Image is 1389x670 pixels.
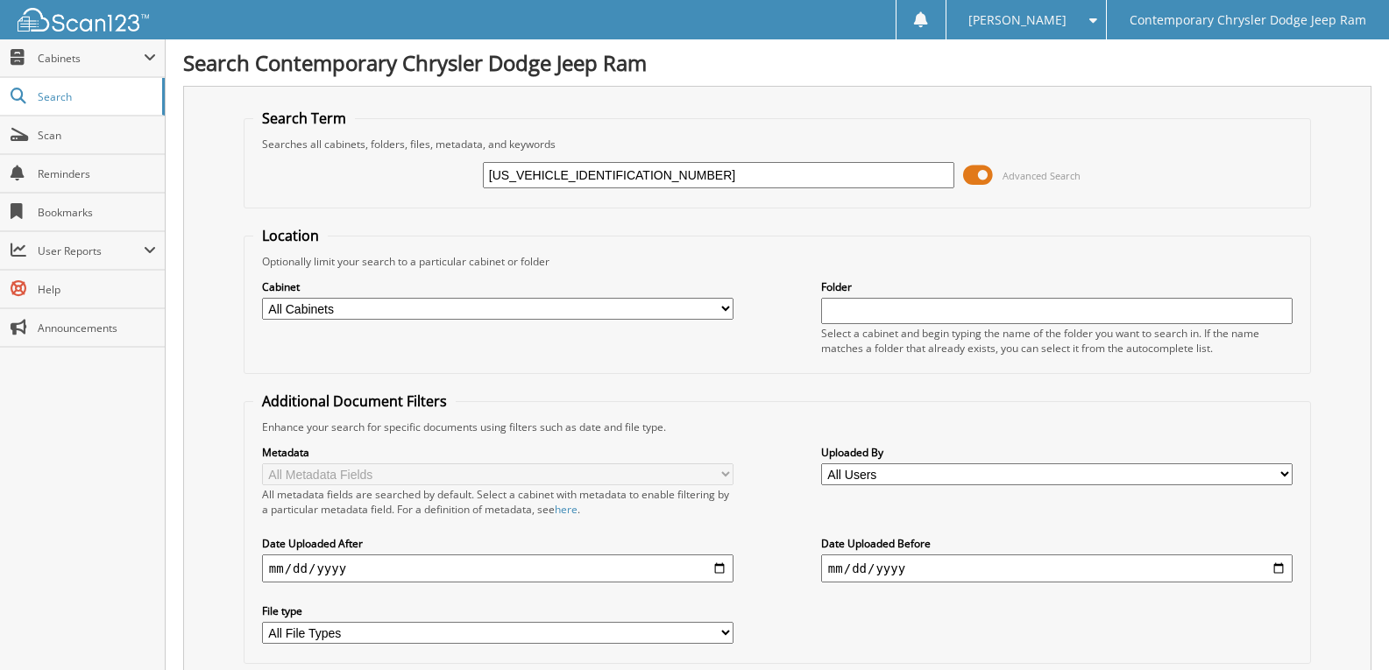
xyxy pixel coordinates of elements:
div: Optionally limit your search to a particular cabinet or folder [253,254,1301,269]
div: All metadata fields are searched by default. Select a cabinet with metadata to enable filtering b... [262,487,733,517]
legend: Additional Document Filters [253,391,456,411]
label: Metadata [262,445,733,460]
label: File type [262,603,733,618]
span: Cabinets [38,51,144,66]
label: Date Uploaded After [262,536,733,551]
input: end [821,554,1293,582]
span: Search [38,89,153,104]
span: Scan [38,128,156,143]
label: Date Uploaded Before [821,536,1293,551]
span: Reminders [38,166,156,181]
legend: Location [253,226,328,245]
label: Cabinet [262,279,733,294]
img: scan123-logo-white.svg [18,8,149,32]
span: Bookmarks [38,205,156,220]
legend: Search Term [253,109,355,128]
span: [PERSON_NAME] [968,15,1067,25]
div: Select a cabinet and begin typing the name of the folder you want to search in. If the name match... [821,326,1293,356]
label: Folder [821,279,1293,294]
h1: Search Contemporary Chrysler Dodge Jeep Ram [183,48,1371,77]
span: Contemporary Chrysler Dodge Jeep Ram [1130,15,1366,25]
input: start [262,554,733,582]
span: User Reports [38,243,144,258]
span: Announcements [38,321,156,335]
label: Uploaded By [821,445,1293,460]
div: Searches all cabinets, folders, files, metadata, and keywords [253,137,1301,152]
span: Help [38,282,156,297]
div: Enhance your search for specific documents using filters such as date and file type. [253,420,1301,434]
a: here [555,502,578,517]
span: Advanced Search [1003,169,1081,182]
